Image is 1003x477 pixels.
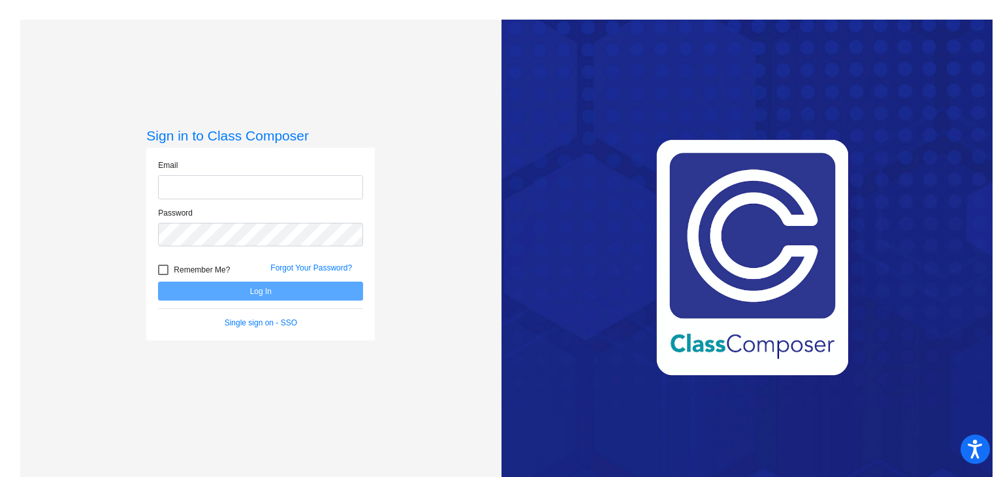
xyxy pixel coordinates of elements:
[158,159,178,171] label: Email
[225,318,297,327] a: Single sign on - SSO
[158,282,363,301] button: Log In
[270,263,352,272] a: Forgot Your Password?
[146,127,375,144] h3: Sign in to Class Composer
[158,207,193,219] label: Password
[174,262,230,278] span: Remember Me?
